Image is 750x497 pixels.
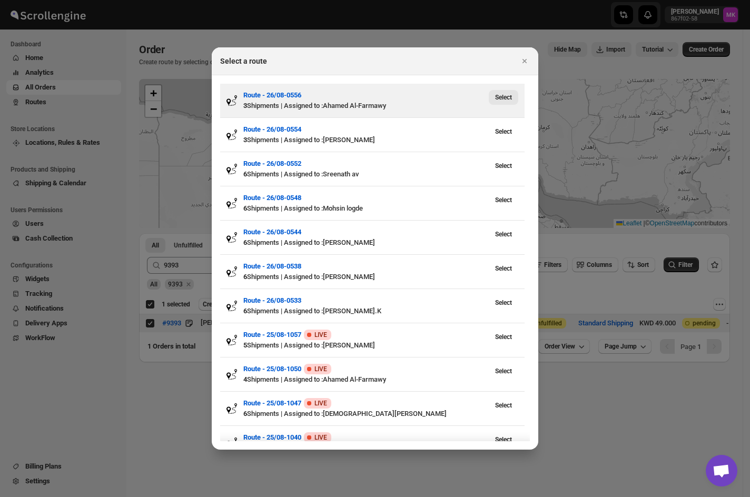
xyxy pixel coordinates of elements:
[489,158,518,173] button: View Route - 26/08-0552’s latest order
[243,306,489,316] div: Shipments | Assigned to : [PERSON_NAME].K
[243,340,489,351] div: Shipments | Assigned to : [PERSON_NAME]
[243,272,489,282] div: Shipments | Assigned to : [PERSON_NAME]
[314,399,327,407] span: LIVE
[243,375,247,383] b: 4
[243,374,489,385] div: Shipments | Assigned to : Ahamed Al-Farmawy
[243,124,301,135] button: Route - 26/08-0554
[314,433,327,442] span: LIVE
[495,333,512,341] span: Select
[495,230,512,238] span: Select
[314,365,327,373] span: LIVE
[489,193,518,207] button: View Route - 26/08-0548’s latest order
[243,193,301,203] button: Route - 26/08-0548
[243,398,301,409] button: Route - 25/08-1047
[243,101,489,111] div: Shipments | Assigned to : Ahamed Al-Farmawy
[495,162,512,170] span: Select
[243,364,301,374] button: Route - 25/08-1050
[243,432,301,443] button: Route - 25/08-1040
[243,261,301,272] button: Route - 26/08-0538
[243,237,489,248] div: Shipments | Assigned to : [PERSON_NAME]
[489,124,518,139] button: View Route - 26/08-0554’s latest order
[489,432,518,447] button: View Route - 25/08-1040’s latest order
[243,341,247,349] b: 5
[243,170,247,178] b: 6
[706,455,737,486] a: دردشة مفتوحة
[243,135,489,145] div: Shipments | Assigned to : [PERSON_NAME]
[489,90,518,105] button: View Route - 26/08-0556’s latest order
[489,227,518,242] button: View Route - 26/08-0544’s latest order
[243,227,301,237] button: Route - 26/08-0544
[243,410,247,418] b: 6
[220,56,267,66] h2: Select a route
[243,330,301,340] button: Route - 25/08-1057
[495,127,512,136] span: Select
[489,261,518,276] button: View Route - 26/08-0538’s latest order
[243,204,247,212] b: 6
[243,409,489,419] div: Shipments | Assigned to : [DEMOGRAPHIC_DATA][PERSON_NAME]
[243,307,247,315] b: 6
[314,331,327,339] span: LIVE
[489,398,518,413] button: View Route - 25/08-1047’s latest order
[495,435,512,444] span: Select
[243,203,489,214] div: Shipments | Assigned to : Mohsin logde
[243,238,247,246] b: 6
[243,295,301,306] button: Route - 26/08-0533
[495,93,512,102] span: Select
[243,90,301,101] button: Route - 26/08-0556
[243,273,247,281] b: 6
[495,264,512,273] span: Select
[495,299,512,307] span: Select
[489,364,518,379] button: View Route - 25/08-1050’s latest order
[489,295,518,310] button: View Route - 26/08-0533’s latest order
[243,102,247,110] b: 3
[243,158,301,169] button: Route - 26/08-0552
[495,367,512,375] span: Select
[495,401,512,410] span: Select
[489,330,518,344] button: View Route - 25/08-1057’s latest order
[517,54,532,68] button: Close
[495,196,512,204] span: Select
[243,136,247,144] b: 3
[243,169,489,180] div: Shipments | Assigned to : Sreenath av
